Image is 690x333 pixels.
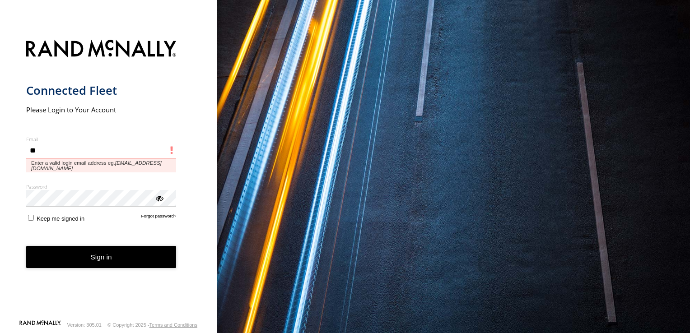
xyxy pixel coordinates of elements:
a: Terms and Conditions [149,322,197,328]
img: Rand McNally [26,38,177,61]
span: Keep me signed in [37,215,84,222]
h1: Connected Fleet [26,83,177,98]
span: Enter a valid login email address eg. [26,158,177,172]
div: Version: 305.01 [67,322,102,328]
em: [EMAIL_ADDRESS][DOMAIN_NAME] [31,160,162,171]
a: Forgot password? [141,213,177,222]
label: Email [26,136,177,143]
button: Sign in [26,246,177,268]
input: Keep me signed in [28,215,34,221]
form: main [26,34,191,319]
div: ViewPassword [154,193,163,202]
div: © Copyright 2025 - [107,322,197,328]
h2: Please Login to Your Account [26,105,177,114]
a: Visit our Website [19,320,61,329]
label: Password [26,183,177,190]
